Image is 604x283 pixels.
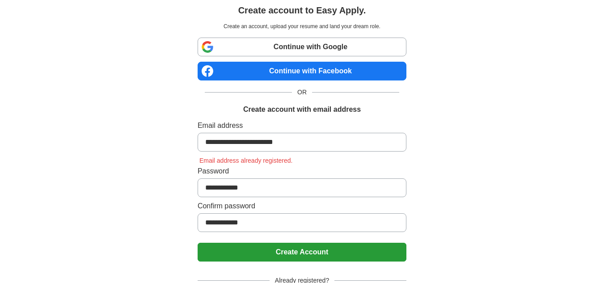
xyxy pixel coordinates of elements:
[292,88,312,97] span: OR
[243,104,361,115] h1: Create account with email address
[238,4,366,17] h1: Create account to Easy Apply.
[198,38,406,56] a: Continue with Google
[198,157,295,164] span: Email address already registered.
[198,243,406,262] button: Create Account
[198,120,406,131] label: Email address
[198,201,406,211] label: Confirm password
[198,62,406,80] a: Continue with Facebook
[199,22,405,30] p: Create an account, upload your resume and land your dream role.
[198,166,406,177] label: Password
